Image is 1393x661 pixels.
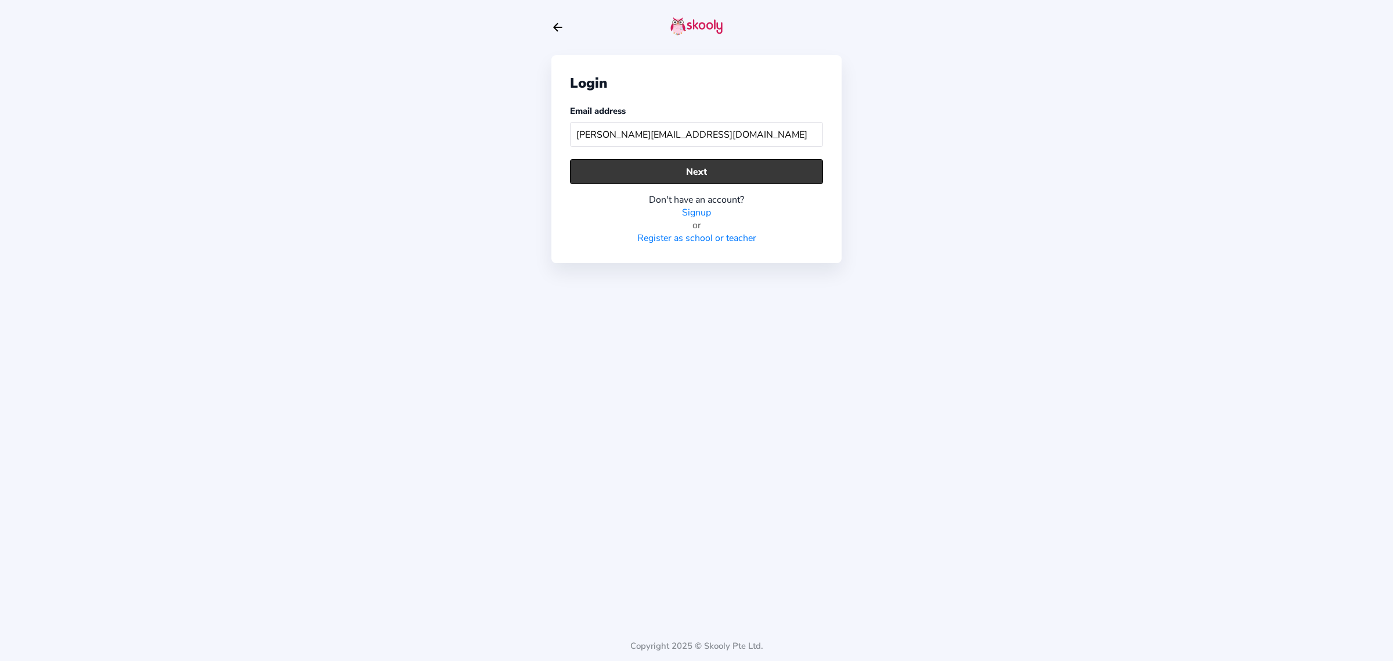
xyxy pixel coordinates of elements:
[570,193,823,206] div: Don't have an account?
[570,219,823,232] div: or
[551,21,564,34] button: arrow back outline
[670,17,723,35] img: skooly-logo.png
[570,159,823,184] button: Next
[570,122,823,147] input: Your email address
[570,105,626,117] label: Email address
[570,74,823,92] div: Login
[637,232,756,245] a: Register as school or teacher
[682,206,711,219] a: Signup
